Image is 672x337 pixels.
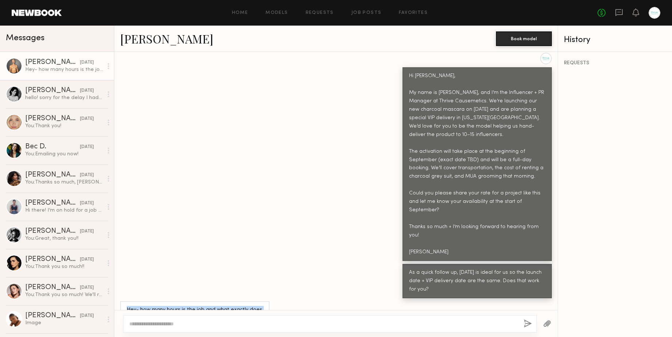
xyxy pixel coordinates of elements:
div: [DATE] [80,87,94,94]
div: Hi there! I’m on hold for a job for the 13th I believe I will know if I’m working that by [DATE],... [25,207,103,214]
div: Hey- how many hours is the job and what exactly does it entail? My day rate is typically around [... [127,306,263,331]
div: [PERSON_NAME] [25,59,80,66]
div: [PERSON_NAME] [25,115,80,122]
div: [PERSON_NAME] [25,87,80,94]
div: You: Thanks so much, [PERSON_NAME]! [25,179,103,186]
div: Hi [PERSON_NAME], My name is [PERSON_NAME], and I’m the Influencer + PR Manager at Thrive Causeme... [409,72,545,257]
div: Hey- how many hours is the job and what exactly does it entail? My day rate is typically around [... [25,66,103,73]
div: [DATE] [80,172,94,179]
div: [PERSON_NAME] [25,200,80,207]
div: You: Thank you! [25,122,103,129]
a: Job Posts [351,11,382,15]
button: Book model [496,31,552,46]
div: [DATE] [80,228,94,235]
a: Home [232,11,248,15]
div: You: Emailing you now! [25,151,103,158]
div: [DATE] [80,144,94,151]
div: Bec D. [25,143,80,151]
a: Favorites [399,11,428,15]
div: You: Thank you so much! We'll review and be back shortly! [25,291,103,298]
span: Messages [6,34,45,42]
div: Image [25,319,103,326]
div: [PERSON_NAME] [25,228,80,235]
div: [PERSON_NAME] [25,284,80,291]
div: [PERSON_NAME] [25,312,80,319]
div: [PERSON_NAME] [25,256,80,263]
a: Models [266,11,288,15]
div: [DATE] [80,256,94,263]
div: You: Thank you so much!! [25,263,103,270]
div: hello! sorry for the delay I had an issue with my account. here you go: [URL][DOMAIN_NAME] please... [25,94,103,101]
a: [PERSON_NAME] [120,31,213,46]
div: [DATE] [80,284,94,291]
div: [PERSON_NAME] [25,171,80,179]
div: REQUESTS [564,61,666,66]
div: You: Great, thank you!! [25,235,103,242]
div: [DATE] [80,200,94,207]
a: Book model [496,35,552,41]
div: History [564,36,666,44]
a: Requests [306,11,334,15]
div: [DATE] [80,116,94,122]
div: [DATE] [80,313,94,319]
div: As a quick follow up, [DATE] is ideal for us so the launch date + VIP delivery date are the same.... [409,269,545,294]
div: [DATE] [80,59,94,66]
